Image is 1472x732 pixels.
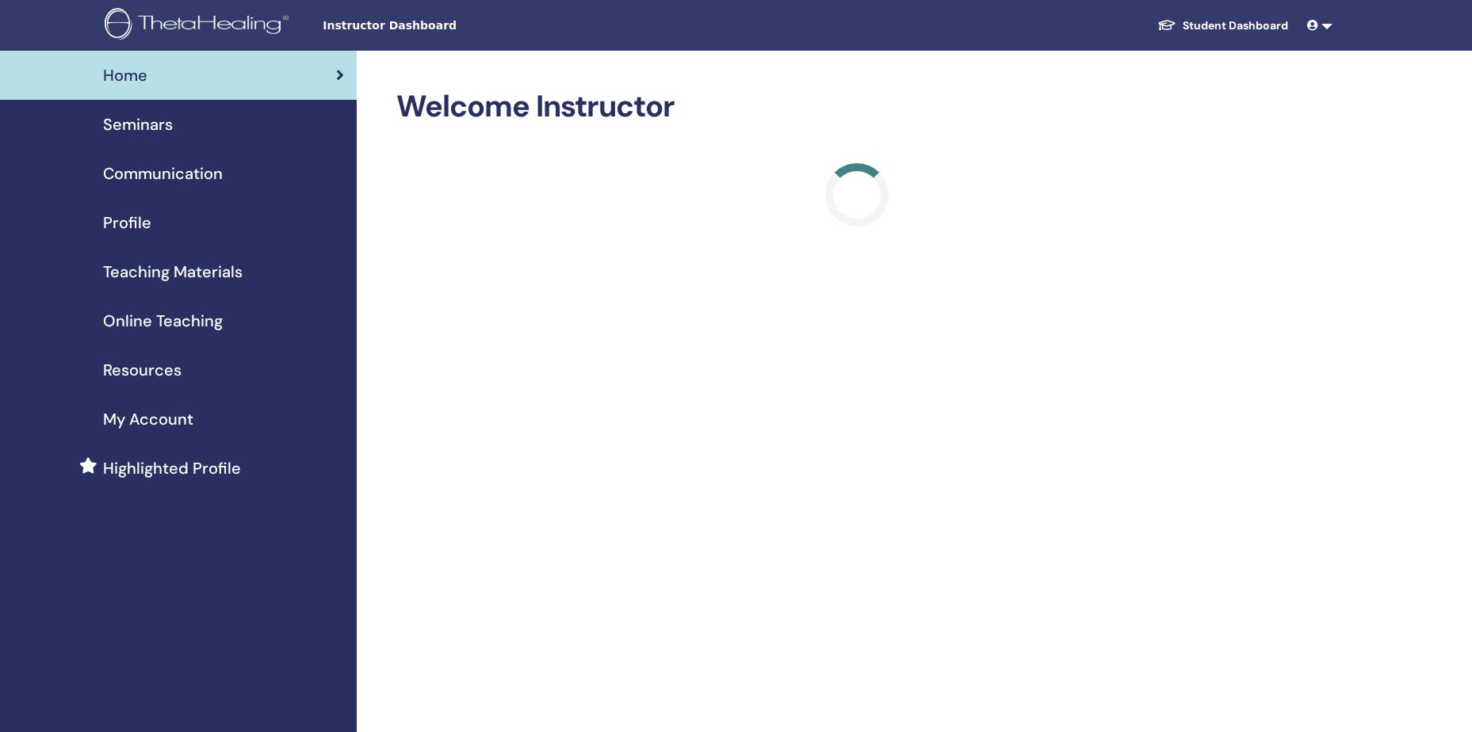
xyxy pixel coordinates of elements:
[103,211,151,234] span: Profile
[1145,11,1301,40] a: Student Dashboard
[103,112,173,136] span: Seminars
[103,358,182,382] span: Resources
[323,17,560,34] span: Instructor Dashboard
[103,456,241,480] span: Highlighted Profile
[396,89,1318,125] h2: Welcome Instructor
[105,8,294,44] img: logo.png
[103,260,243,284] span: Teaching Materials
[103,162,223,185] span: Communication
[103,63,147,87] span: Home
[103,309,223,333] span: Online Teaching
[1157,18,1176,32] img: graduation-cap-white.svg
[103,407,193,431] span: My Account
